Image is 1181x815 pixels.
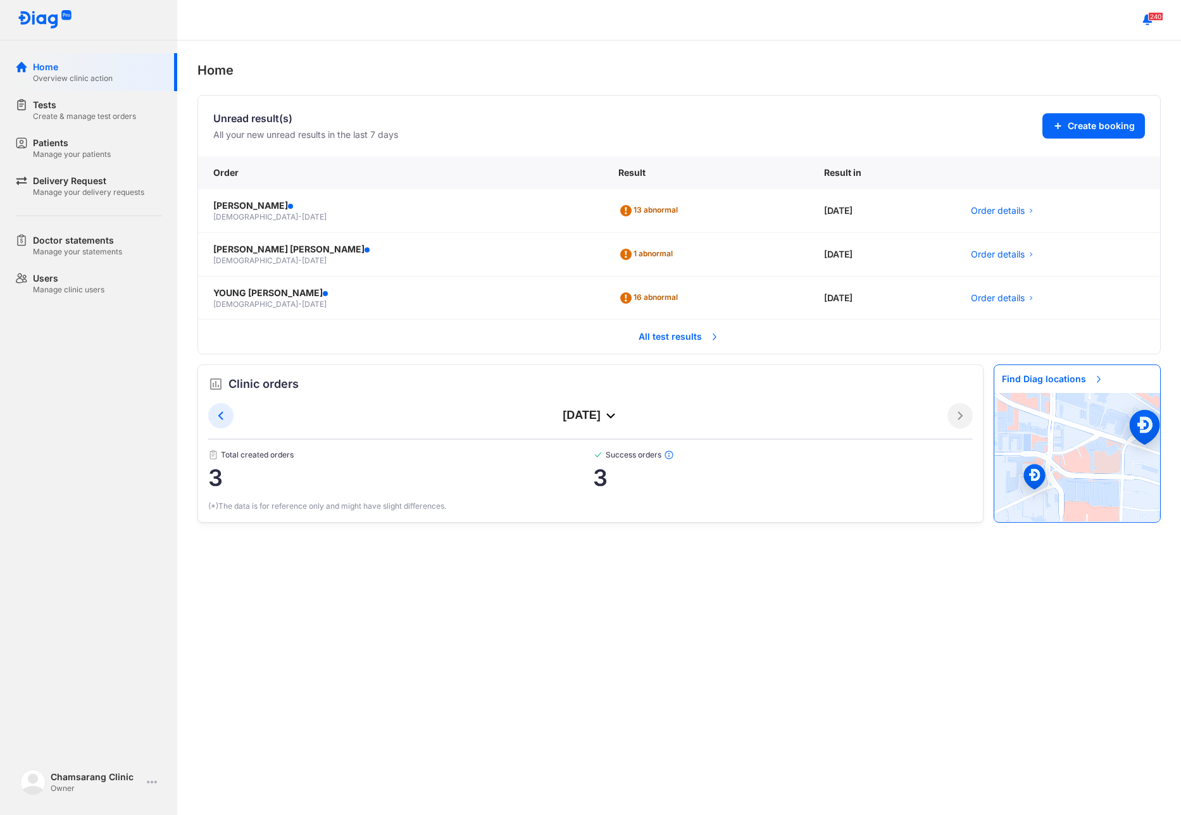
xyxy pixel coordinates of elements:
[33,111,136,121] div: Create & manage test orders
[809,189,956,233] div: [DATE]
[198,156,603,189] div: Order
[302,256,327,265] span: [DATE]
[18,10,72,30] img: logo
[213,256,298,265] span: [DEMOGRAPHIC_DATA]
[618,244,678,264] div: 1 abnormal
[234,408,947,423] div: [DATE]
[213,212,298,221] span: [DEMOGRAPHIC_DATA]
[33,61,113,73] div: Home
[298,299,302,309] span: -
[298,212,302,221] span: -
[994,365,1111,393] span: Find Diag locations
[298,256,302,265] span: -
[618,288,683,308] div: 16 abnormal
[593,450,603,460] img: checked-green.01cc79e0.svg
[20,769,46,795] img: logo
[51,783,142,793] div: Owner
[809,233,956,277] div: [DATE]
[208,465,593,490] span: 3
[1068,120,1135,132] span: Create booking
[51,771,142,783] div: Chamsarang Clinic
[213,287,588,299] div: YOUNG [PERSON_NAME]
[33,175,144,187] div: Delivery Request
[33,285,104,295] div: Manage clinic users
[664,450,674,460] img: info.7e716105.svg
[631,323,727,351] span: All test results
[971,204,1025,217] span: Order details
[197,61,1161,80] div: Home
[971,292,1025,304] span: Order details
[213,199,588,212] div: [PERSON_NAME]
[213,299,298,309] span: [DEMOGRAPHIC_DATA]
[208,450,593,460] span: Total created orders
[213,128,398,141] div: All your new unread results in the last 7 days
[33,247,122,257] div: Manage your statements
[33,73,113,84] div: Overview clinic action
[809,277,956,320] div: [DATE]
[1148,12,1163,21] span: 240
[33,99,136,111] div: Tests
[593,450,973,460] span: Success orders
[208,450,218,460] img: document.50c4cfd0.svg
[33,187,144,197] div: Manage your delivery requests
[1042,113,1145,139] button: Create booking
[208,376,223,392] img: order.5a6da16c.svg
[213,243,588,256] div: [PERSON_NAME] [PERSON_NAME]
[33,149,111,159] div: Manage your patients
[228,375,299,393] span: Clinic orders
[33,272,104,285] div: Users
[302,212,327,221] span: [DATE]
[618,201,683,221] div: 13 abnormal
[809,156,956,189] div: Result in
[971,248,1025,261] span: Order details
[213,111,398,126] div: Unread result(s)
[33,137,111,149] div: Patients
[208,501,973,512] div: (*)The data is for reference only and might have slight differences.
[33,234,122,247] div: Doctor statements
[603,156,809,189] div: Result
[593,465,973,490] span: 3
[302,299,327,309] span: [DATE]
